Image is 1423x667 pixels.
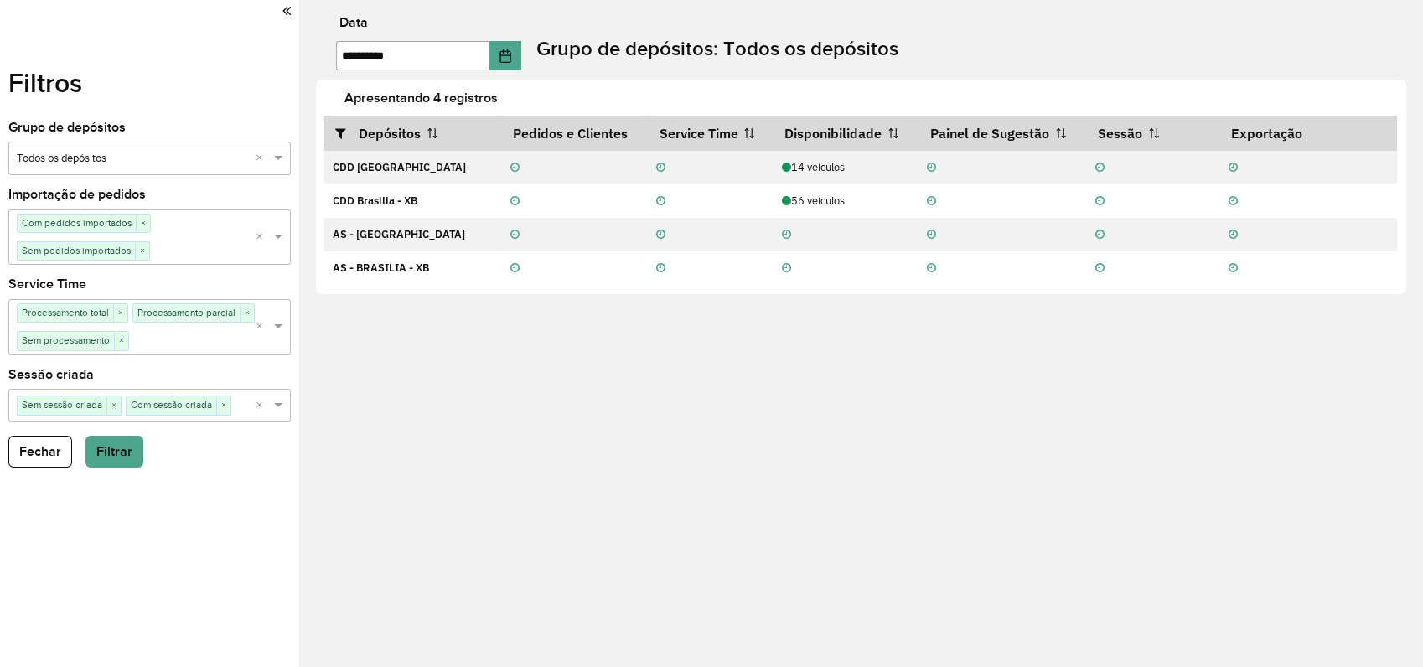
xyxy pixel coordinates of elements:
[774,116,918,151] th: Disponibilidade
[18,242,135,259] span: Sem pedidos importados
[85,436,143,468] button: Filtrar
[782,263,791,274] i: Não realizada
[510,230,520,240] i: Não realizada
[333,160,466,174] strong: CDD [GEOGRAPHIC_DATA]
[333,261,429,275] strong: AS - BRASILIA - XB
[927,196,936,207] i: Não realizada
[510,263,520,274] i: Não realizada
[256,397,270,415] span: Clear all
[113,305,127,322] span: ×
[256,229,270,246] span: Clear all
[927,163,936,173] i: Não realizada
[136,215,150,232] span: ×
[1229,230,1238,240] i: Não realizada
[927,230,936,240] i: Não realizada
[8,436,72,468] button: Fechar
[1229,196,1238,207] i: Não realizada
[1095,263,1105,274] i: Não realizada
[489,41,521,70] button: Choose Date
[333,227,465,241] strong: AS - [GEOGRAPHIC_DATA]
[782,193,909,209] div: 56 veículos
[502,116,648,151] th: Pedidos e Clientes
[927,263,936,274] i: Não realizada
[1095,196,1105,207] i: Não realizada
[8,274,86,294] label: Service Time
[8,365,94,385] label: Sessão criada
[648,116,774,151] th: Service Time
[127,396,216,413] span: Com sessão criada
[1095,230,1105,240] i: Não realizada
[536,34,898,64] label: Grupo de depósitos: Todos os depósitos
[240,305,254,322] span: ×
[133,304,240,321] span: Processamento parcial
[18,396,106,413] span: Sem sessão criada
[333,194,417,208] strong: CDD Brasilia - XB
[256,318,270,336] span: Clear all
[782,159,909,175] div: 14 veículos
[1219,116,1397,151] th: Exportação
[1229,163,1238,173] i: Não realizada
[8,63,82,103] label: Filtros
[114,333,128,349] span: ×
[1087,116,1220,151] th: Sessão
[918,116,1087,151] th: Painel de Sugestão
[510,163,520,173] i: Não realizada
[18,215,136,231] span: Com pedidos importados
[216,397,230,414] span: ×
[339,13,368,33] label: Data
[656,196,665,207] i: Não realizada
[656,163,665,173] i: Não realizada
[782,230,791,240] i: Não realizada
[8,117,126,137] label: Grupo de depósitos
[18,332,114,349] span: Sem processamento
[324,116,502,151] th: Depósitos
[656,230,665,240] i: Não realizada
[1095,163,1105,173] i: Não realizada
[510,196,520,207] i: Não realizada
[18,304,113,321] span: Processamento total
[335,127,359,140] i: Abrir/fechar filtros
[8,184,146,204] label: Importação de pedidos
[135,243,149,260] span: ×
[656,263,665,274] i: Não realizada
[1229,263,1238,274] i: Não realizada
[106,397,121,414] span: ×
[256,150,270,168] span: Clear all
